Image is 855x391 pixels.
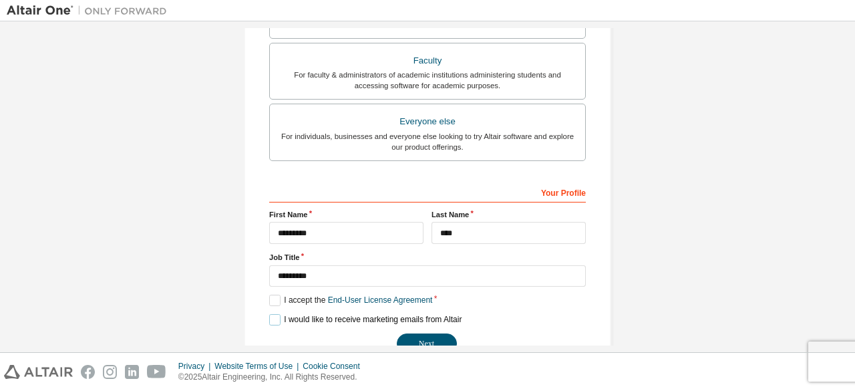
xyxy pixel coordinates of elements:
label: Last Name [432,209,586,220]
a: End-User License Agreement [328,295,433,305]
label: Job Title [269,252,586,263]
button: Next [397,334,457,354]
img: Altair One [7,4,174,17]
label: I would like to receive marketing emails from Altair [269,314,462,325]
label: First Name [269,209,423,220]
div: Your Profile [269,181,586,203]
div: Privacy [178,361,214,372]
p: © 2025 Altair Engineering, Inc. All Rights Reserved. [178,372,368,383]
label: I accept the [269,295,432,306]
div: For individuals, businesses and everyone else looking to try Altair software and explore our prod... [278,131,577,152]
img: linkedin.svg [125,365,139,379]
img: facebook.svg [81,365,95,379]
div: Faculty [278,51,577,70]
div: Website Terms of Use [214,361,303,372]
div: Cookie Consent [303,361,367,372]
img: youtube.svg [147,365,166,379]
div: For faculty & administrators of academic institutions administering students and accessing softwa... [278,70,577,91]
img: altair_logo.svg [4,365,73,379]
div: Everyone else [278,112,577,131]
img: instagram.svg [103,365,117,379]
